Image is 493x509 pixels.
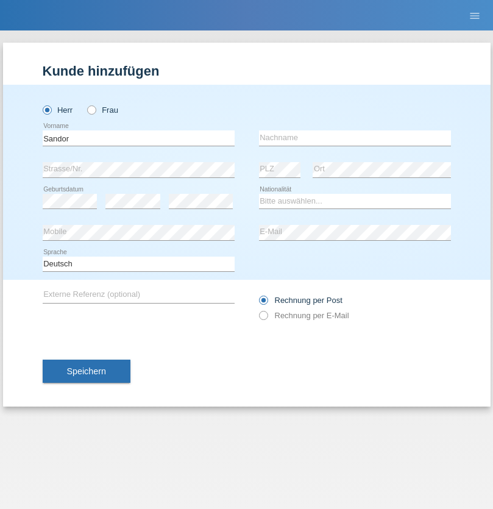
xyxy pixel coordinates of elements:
[259,296,342,305] label: Rechnung per Post
[469,10,481,22] i: menu
[259,311,267,326] input: Rechnung per E-Mail
[43,63,451,79] h1: Kunde hinzufügen
[87,105,118,115] label: Frau
[43,105,73,115] label: Herr
[43,360,130,383] button: Speichern
[259,311,349,320] label: Rechnung per E-Mail
[87,105,95,113] input: Frau
[67,366,106,376] span: Speichern
[259,296,267,311] input: Rechnung per Post
[43,105,51,113] input: Herr
[463,12,487,19] a: menu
